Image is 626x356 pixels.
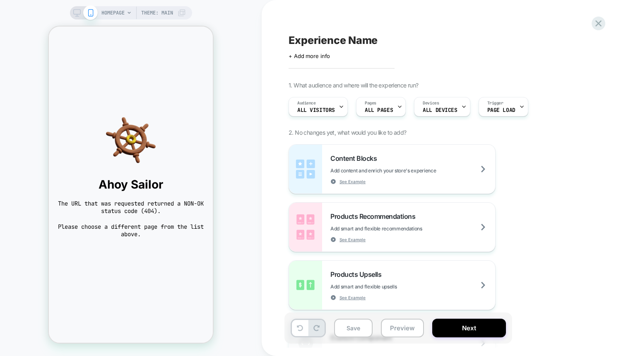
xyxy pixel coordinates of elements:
span: Audience [297,100,316,106]
span: Devices [423,100,439,106]
span: See Example [339,179,366,184]
span: Pages [365,100,376,106]
span: Ahoy Sailor [8,151,156,165]
span: ALL DEVICES [423,107,457,113]
button: Save [334,319,373,337]
span: HOMEPAGE [101,6,125,19]
span: Add smart and flexible recommendations [330,225,464,232]
span: 1. What audience and where will the experience run? [289,82,418,89]
span: 2. No changes yet, what would you like to add? [289,129,406,136]
span: Products Upsells [330,270,385,279]
span: + Add more info [289,53,330,59]
span: Experience Name [289,34,378,46]
span: Content Blocks [330,154,381,162]
span: Please choose a different page from the list above. [8,196,156,211]
span: All Visitors [297,107,335,113]
span: Add content and enrich your store's experience [330,167,477,174]
span: Page Load [487,107,515,113]
span: Trigger [487,100,503,106]
span: Products Recommendations [330,212,419,220]
button: Next [432,319,506,337]
span: The URL that was requested returned a NON-OK status code (404). [8,173,156,188]
span: Theme: MAIN [141,6,173,19]
span: ALL PAGES [365,107,393,113]
span: See Example [339,237,366,242]
span: Add smart and flexible upsells [330,283,438,290]
img: navigation helm [8,89,156,138]
span: See Example [339,295,366,300]
button: Preview [381,319,424,337]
